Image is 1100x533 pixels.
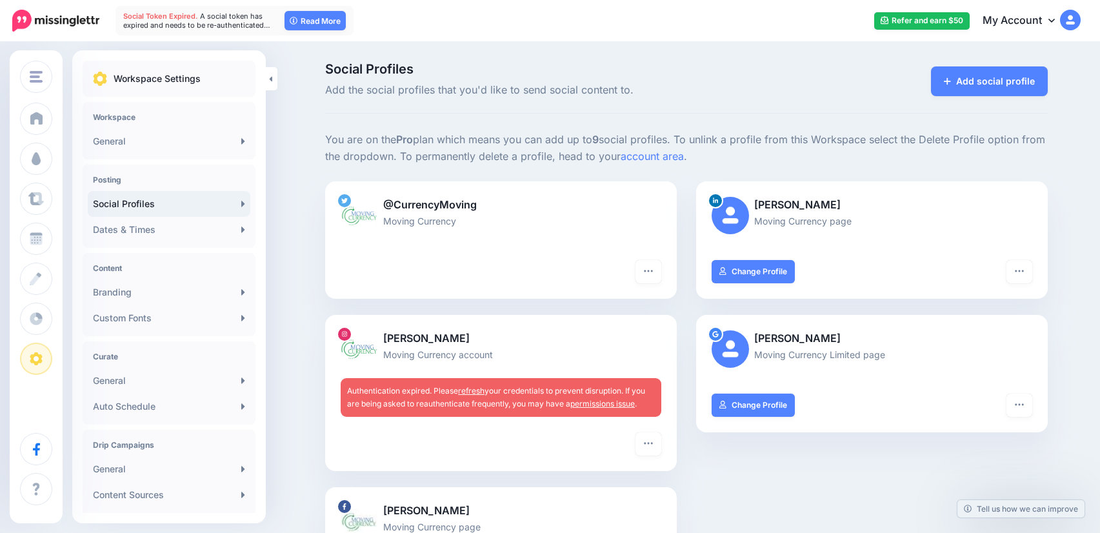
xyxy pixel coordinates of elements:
[93,440,245,450] h4: Drip Campaigns
[712,330,1032,347] p: [PERSON_NAME]
[93,112,245,122] h4: Workspace
[88,191,250,217] a: Social Profiles
[88,217,250,243] a: Dates & Times
[341,197,378,234] img: JHlTPU5K-60365.jpg
[325,132,1048,165] p: You are on the plan which means you can add up to social profiles. To unlink a profile from this ...
[712,394,795,417] a: Change Profile
[957,500,1085,518] a: Tell us how we can improve
[396,133,413,146] b: Pro
[712,197,1032,214] p: [PERSON_NAME]
[712,330,749,368] img: user_default_image.png
[12,10,99,32] img: Missinglettr
[93,72,107,86] img: settings.png
[93,175,245,185] h4: Posting
[621,150,684,163] a: account area
[341,197,661,214] p: @CurrencyMoving
[30,71,43,83] img: menu.png
[931,66,1048,96] a: Add social profile
[712,347,1032,362] p: Moving Currency Limited page
[93,263,245,273] h4: Content
[88,482,250,508] a: Content Sources
[88,279,250,305] a: Branding
[347,386,645,408] span: Authentication expired. Please your credentials to prevent disruption. If you are being asked to ...
[285,11,346,30] a: Read More
[458,386,485,396] a: refresh
[341,330,378,368] img: 51024658_354559505274089_7753520841026961408_n-bsa106339.jpg
[88,394,250,419] a: Auto Schedule
[712,260,795,283] a: Change Profile
[341,330,661,347] p: [PERSON_NAME]
[114,71,201,86] p: Workspace Settings
[874,12,970,30] a: Refer and earn $50
[88,456,250,482] a: General
[570,399,635,408] a: permissions issue
[88,128,250,154] a: General
[712,197,749,234] img: user_default_image.png
[325,82,801,99] span: Add the social profiles that you'd like to send social content to.
[592,133,599,146] b: 9
[93,352,245,361] h4: Curate
[341,214,661,228] p: Moving Currency
[88,368,250,394] a: General
[123,12,270,30] span: A social token has expired and needs to be re-authenticated…
[88,305,250,331] a: Custom Fonts
[325,63,801,75] span: Social Profiles
[341,347,661,362] p: Moving Currency account
[341,503,661,519] p: [PERSON_NAME]
[970,5,1081,37] a: My Account
[123,12,198,21] span: Social Token Expired.
[712,214,1032,228] p: Moving Currency page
